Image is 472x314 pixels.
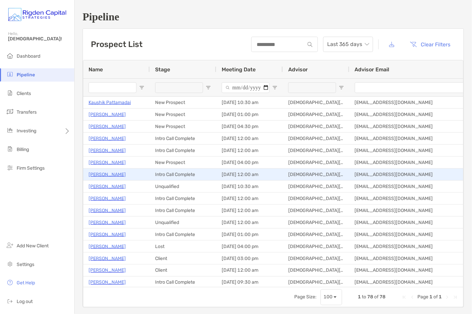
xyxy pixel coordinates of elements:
[89,218,126,227] p: [PERSON_NAME]
[321,289,342,305] div: Page Size
[216,253,283,264] div: [DATE] 03:00 pm
[430,294,433,300] span: 1
[150,133,216,144] div: Intro Call Complete
[150,277,216,288] div: Intro Call Complete
[150,241,216,252] div: Lost
[283,253,350,264] div: [DEMOGRAPHIC_DATA][PERSON_NAME], CFP®
[405,37,456,52] button: Clear Filters
[216,217,283,228] div: [DATE] 12:00 am
[6,126,14,134] img: investing icon
[216,109,283,120] div: [DATE] 01:00 pm
[150,157,216,168] div: New Prospect
[150,181,216,192] div: Unqualified
[89,110,126,119] a: [PERSON_NAME]
[89,122,126,131] a: [PERSON_NAME]
[374,294,379,300] span: of
[17,91,31,96] span: Clients
[155,66,170,73] span: Stage
[216,157,283,168] div: [DATE] 04:00 pm
[89,266,126,275] p: [PERSON_NAME]
[283,277,350,288] div: [DEMOGRAPHIC_DATA][PERSON_NAME], CFP®
[6,89,14,97] img: clients icon
[380,294,386,300] span: 78
[216,241,283,252] div: [DATE] 04:00 pm
[222,82,270,93] input: Meeting Date Filter Input
[283,121,350,132] div: [DEMOGRAPHIC_DATA][PERSON_NAME], CFP®
[362,294,366,300] span: to
[216,97,283,108] div: [DATE] 10:30 am
[83,11,464,23] h1: Pipeline
[6,297,14,305] img: logout icon
[283,169,350,180] div: [DEMOGRAPHIC_DATA][PERSON_NAME], CFP®
[150,121,216,132] div: New Prospect
[358,294,361,300] span: 1
[89,134,126,143] a: [PERSON_NAME]
[89,230,126,239] a: [PERSON_NAME]
[89,182,126,191] a: [PERSON_NAME]
[17,165,45,171] span: Firm Settings
[17,280,35,286] span: Get Help
[283,157,350,168] div: [DEMOGRAPHIC_DATA][PERSON_NAME], CFP®
[216,265,283,276] div: [DATE] 12:00 am
[150,253,216,264] div: Client
[89,170,126,179] a: [PERSON_NAME]
[283,205,350,216] div: [DEMOGRAPHIC_DATA][PERSON_NAME], CFP®
[288,66,308,73] span: Advisor
[89,98,131,107] p: Kaushik Pattamadai
[283,145,350,156] div: [DEMOGRAPHIC_DATA][PERSON_NAME], CFP®
[17,109,37,115] span: Transfers
[89,254,126,263] a: [PERSON_NAME]
[216,193,283,204] div: [DATE] 12:00 am
[89,194,126,203] a: [PERSON_NAME]
[283,133,350,144] div: [DEMOGRAPHIC_DATA][PERSON_NAME], CFP®
[6,108,14,116] img: transfers icon
[216,277,283,288] div: [DATE] 09:30 am
[89,146,126,155] a: [PERSON_NAME]
[308,42,313,47] img: input icon
[17,128,36,134] span: Investing
[150,193,216,204] div: Intro Call Complete
[6,70,14,78] img: pipeline icon
[150,109,216,120] div: New Prospect
[216,229,283,240] div: [DATE] 01:00 pm
[150,265,216,276] div: Client
[283,265,350,276] div: [DEMOGRAPHIC_DATA][PERSON_NAME], CFP®
[6,52,14,60] img: dashboard icon
[150,169,216,180] div: Intro Call Complete
[150,145,216,156] div: Intro Call Complete
[324,294,333,300] div: 100
[150,229,216,240] div: Intro Call Complete
[89,82,136,93] input: Name Filter Input
[91,40,142,49] h3: Prospect List
[283,217,350,228] div: [DEMOGRAPHIC_DATA][PERSON_NAME], CFP®
[89,278,126,287] p: [PERSON_NAME]
[150,205,216,216] div: Intro Call Complete
[216,133,283,144] div: [DATE] 12:00 am
[216,205,283,216] div: [DATE] 12:00 am
[355,66,389,73] span: Advisor Email
[139,85,144,90] button: Open Filter Menu
[327,37,369,52] span: Last 365 days
[222,66,256,73] span: Meeting Date
[339,85,344,90] button: Open Filter Menu
[89,158,126,167] a: [PERSON_NAME]
[89,66,103,73] span: Name
[89,206,126,215] p: [PERSON_NAME]
[6,164,14,172] img: firm-settings icon
[283,241,350,252] div: [DEMOGRAPHIC_DATA][PERSON_NAME], CFP®
[272,85,278,90] button: Open Filter Menu
[434,294,438,300] span: of
[402,295,407,300] div: First Page
[17,262,34,267] span: Settings
[89,242,126,251] a: [PERSON_NAME]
